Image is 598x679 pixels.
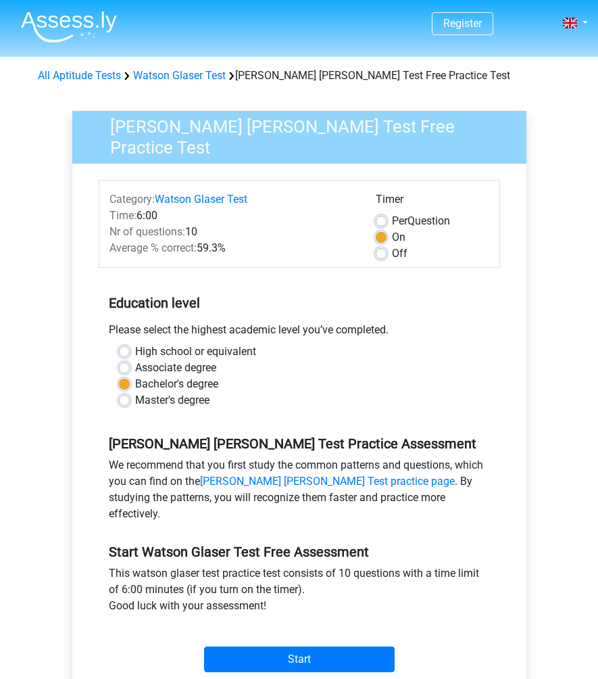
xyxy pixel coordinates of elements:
[109,193,155,206] span: Category:
[200,475,455,488] a: [PERSON_NAME] [PERSON_NAME] Test practice page
[99,224,366,240] div: 10
[133,69,226,82] a: Watson Glaser Test
[38,69,121,82] a: All Aptitude Tests
[21,11,117,43] img: Assessly
[155,193,247,206] a: Watson Glaser Test
[32,68,566,84] div: [PERSON_NAME] [PERSON_NAME] Test Free Practice Test
[443,17,482,30] a: Register
[109,241,197,254] span: Average % correct:
[392,245,407,262] label: Off
[109,225,185,238] span: Nr of questions:
[99,208,366,224] div: 6:00
[135,376,218,392] label: Bachelor's degree
[99,240,366,256] div: 59.3%
[135,344,256,360] label: High school or equivalent
[109,436,490,452] h5: [PERSON_NAME] [PERSON_NAME] Test Practice Assessment
[376,191,489,213] div: Timer
[204,647,395,672] input: Start
[135,360,216,376] label: Associate degree
[392,213,450,229] label: Question
[99,565,500,619] div: This watson glaser test practice test consists of 10 questions with a time limit of 6:00 minutes ...
[109,209,136,222] span: Time:
[109,289,490,317] h5: Education level
[135,392,209,408] label: Master's degree
[94,111,516,158] h3: [PERSON_NAME] [PERSON_NAME] Test Free Practice Test
[109,544,490,560] h5: Start Watson Glaser Test Free Assessment
[392,229,405,245] label: On
[99,457,500,528] div: We recommend that you first study the common patterns and questions, which you can find on the . ...
[392,214,407,227] span: Per
[99,322,500,344] div: Please select the highest academic level you’ve completed.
